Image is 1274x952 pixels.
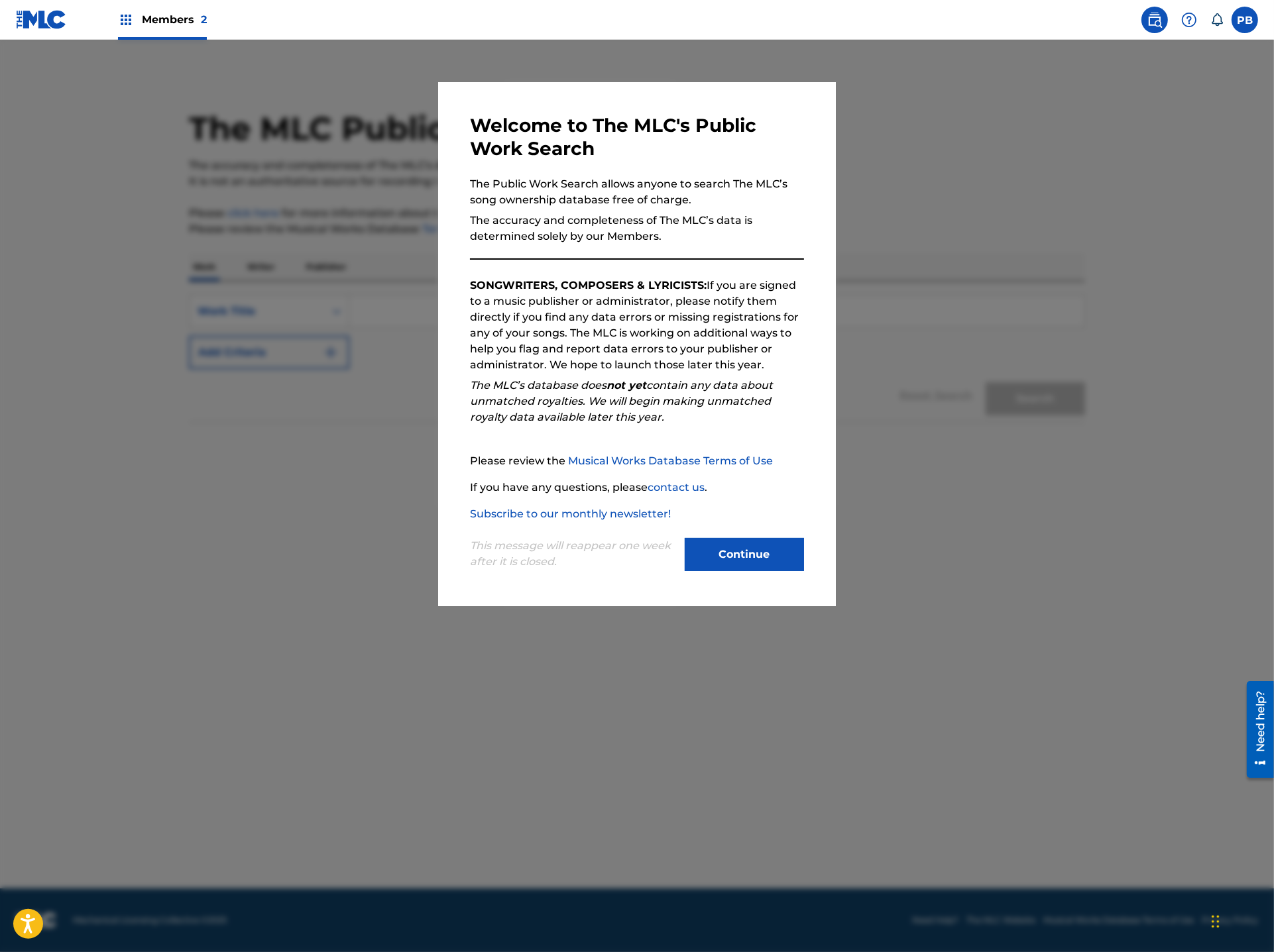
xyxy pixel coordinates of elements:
a: Musical Works Database Terms of Use [568,454,773,467]
strong: SONGWRITERS, COMPOSERS & LYRICISTS: [470,279,707,291]
span: 2 [201,13,207,26]
p: The accuracy and completeness of The MLC’s data is determined solely by our Members. [470,213,804,244]
img: MLC Logo [16,10,67,29]
img: search [1147,12,1163,28]
div: Drag [1212,902,1220,941]
button: Continue [685,538,804,571]
img: Top Rightsholders [118,12,134,28]
h3: Welcome to The MLC's Public Work Search [470,114,804,160]
em: The MLC’s database does contain any data about unmatched royalties. We will begin making unmatche... [470,379,773,423]
p: If you are signed to a music publisher or administrator, please notify them directly if you find ... [470,278,804,373]
p: Please review the [470,453,804,469]
iframe: Resource Center [1237,676,1274,782]
span: Members [142,12,207,27]
div: Help [1176,7,1202,33]
a: contact us [648,481,705,494]
p: If you have any questions, please . [470,480,804,496]
p: This message will reappear one week after it is closed. [470,538,677,570]
div: Notifications [1210,13,1224,26]
p: The Public Work Search allows anyone to search The MLC’s song ownership database free of charge. [470,176,804,208]
div: User Menu [1232,7,1258,33]
a: Subscribe to our monthly newsletter! [470,507,671,520]
img: help [1181,12,1197,28]
strong: not yet [607,379,646,392]
a: Public Search [1141,7,1168,33]
iframe: Chat Widget [1208,888,1274,952]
